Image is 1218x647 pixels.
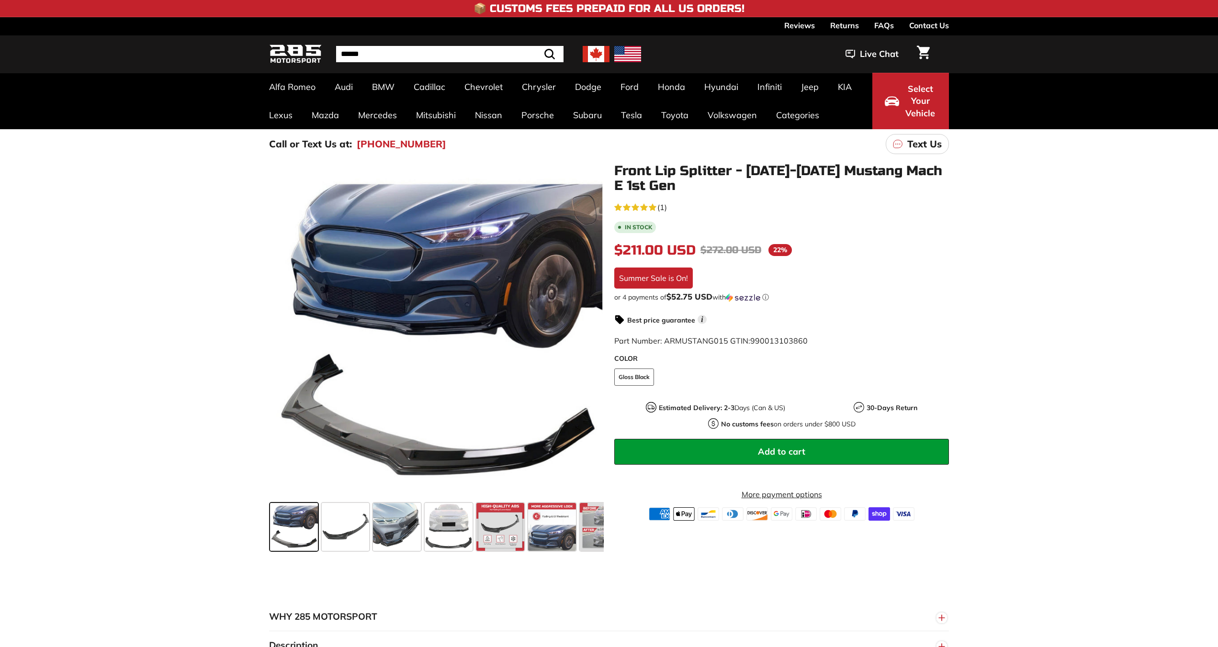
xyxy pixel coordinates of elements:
[564,101,611,129] a: Subaru
[648,73,695,101] a: Honda
[820,507,841,521] img: master
[767,101,829,129] a: Categories
[874,17,894,33] a: FAQs
[614,201,949,213] a: 5.0 rating (1 votes)
[771,507,792,521] img: google_pay
[791,73,828,101] a: Jeep
[867,403,917,412] strong: 30-Days Return
[465,101,512,129] a: Nissan
[868,507,890,521] img: shopify_pay
[666,291,712,301] span: $52.75 USD
[336,46,564,62] input: Search
[614,354,949,364] label: COLOR
[614,439,949,465] button: Add to cart
[625,224,652,230] b: In stock
[649,507,670,521] img: american_express
[795,507,817,521] img: ideal
[349,101,406,129] a: Mercedes
[828,73,861,101] a: KIA
[302,101,349,129] a: Mazda
[614,242,696,258] span: $211.00 USD
[833,42,911,66] button: Live Chat
[614,292,949,302] div: or 4 payments of$52.75 USDwithSezzle Click to learn more about Sezzle
[698,101,767,129] a: Volkswagen
[614,164,949,193] h1: Front Lip Splitter - [DATE]-[DATE] Mustang Mach E 1st Gen
[844,507,866,521] img: paypal
[657,201,667,213] span: (1)
[673,507,695,521] img: apple_pay
[748,73,791,101] a: Infiniti
[406,101,465,129] a: Mitsubishi
[784,17,815,33] a: Reviews
[768,244,792,256] span: 22%
[911,38,936,70] a: Cart
[746,507,768,521] img: discover
[907,137,942,151] p: Text Us
[700,244,761,256] span: $272.00 USD
[269,43,322,66] img: Logo_285_Motorsport_areodynamics_components
[614,268,693,289] div: Summer Sale is On!
[565,73,611,101] a: Dodge
[652,101,698,129] a: Toyota
[909,17,949,33] a: Contact Us
[614,336,808,346] span: Part Number: ARMUSTANG015 GTIN:
[325,73,362,101] a: Audi
[721,419,856,429] p: on orders under $800 USD
[611,73,648,101] a: Ford
[830,17,859,33] a: Returns
[357,137,446,151] a: [PHONE_NUMBER]
[455,73,512,101] a: Chevrolet
[614,292,949,302] div: or 4 payments of with
[269,137,352,151] p: Call or Text Us at:
[904,83,936,120] span: Select Your Vehicle
[721,420,774,428] strong: No customs fees
[512,101,564,129] a: Porsche
[404,73,455,101] a: Cadillac
[698,315,707,324] span: i
[659,403,785,413] p: Days (Can & US)
[695,73,748,101] a: Hyundai
[750,336,808,346] span: 990013103860
[269,602,949,631] button: WHY 285 MOTORSPORT
[758,446,805,457] span: Add to cart
[872,73,949,129] button: Select Your Vehicle
[627,316,695,324] strong: Best price guarantee
[726,293,760,302] img: Sezzle
[474,3,744,14] h4: 📦 Customs Fees Prepaid for All US Orders!
[722,507,744,521] img: diners_club
[512,73,565,101] a: Chrysler
[611,101,652,129] a: Tesla
[259,73,325,101] a: Alfa Romeo
[698,507,719,521] img: bancontact
[614,489,949,500] a: More payment options
[886,134,949,154] a: Text Us
[860,48,899,60] span: Live Chat
[659,403,734,412] strong: Estimated Delivery: 2-3
[362,73,404,101] a: BMW
[259,101,302,129] a: Lexus
[893,507,914,521] img: visa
